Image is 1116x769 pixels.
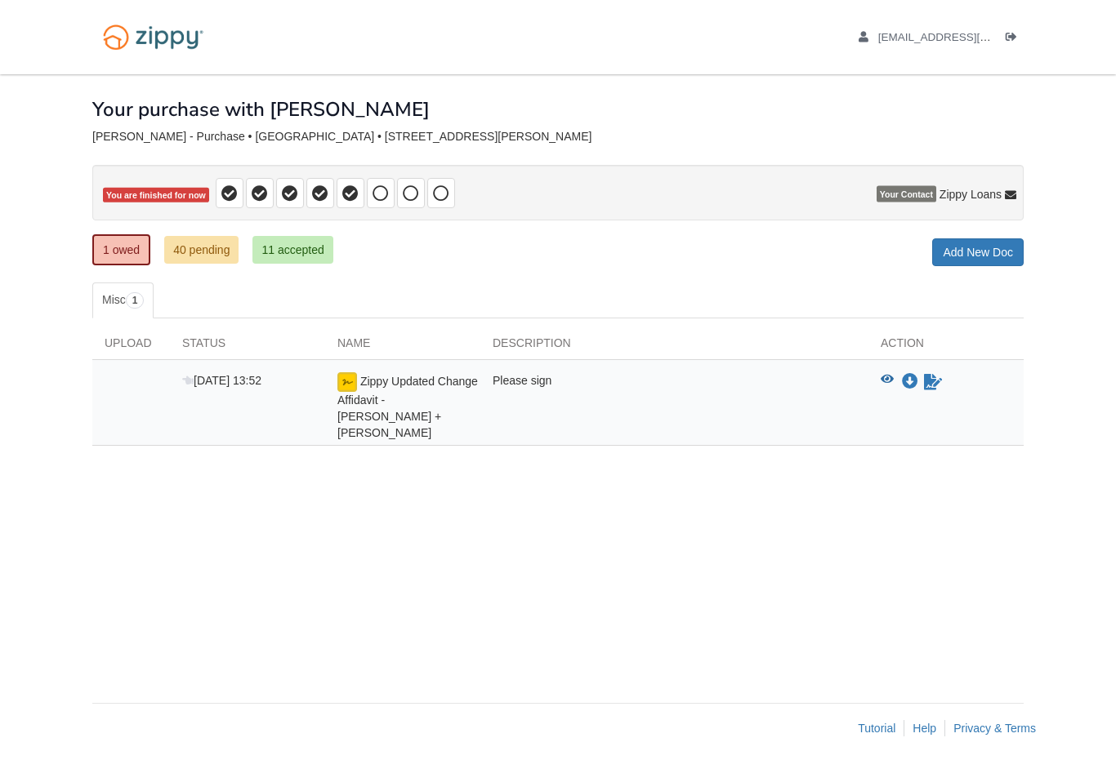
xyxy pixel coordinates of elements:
[902,376,918,389] a: Download Zippy Updated Change Affidavit - Nathaniel Monteiro + Vicki Monteiro
[182,374,261,387] span: [DATE] 13:52
[858,722,895,735] a: Tutorial
[913,722,936,735] a: Help
[170,335,325,359] div: Status
[92,130,1024,144] div: [PERSON_NAME] - Purchase • [GEOGRAPHIC_DATA] • [STREET_ADDRESS][PERSON_NAME]
[126,292,145,309] span: 1
[922,372,944,392] a: Sign Form
[337,375,478,439] span: Zippy Updated Change Affidavit - [PERSON_NAME] + [PERSON_NAME]
[252,236,333,264] a: 11 accepted
[92,335,170,359] div: Upload
[337,372,357,392] img: Ready for you to esign
[92,99,430,120] h1: Your purchase with [PERSON_NAME]
[325,335,480,359] div: Name
[859,31,1065,47] a: edit profile
[1006,31,1024,47] a: Log out
[953,722,1036,735] a: Privacy & Terms
[940,186,1002,202] span: Zippy Loans
[868,335,1024,359] div: Action
[878,31,1065,43] span: vicarooni9@yahoo.com
[92,16,214,58] img: Logo
[103,188,209,203] span: You are finished for now
[480,335,868,359] div: Description
[92,234,150,265] a: 1 owed
[164,236,239,264] a: 40 pending
[877,186,936,202] span: Your Contact
[881,374,894,390] button: View Zippy Updated Change Affidavit - Nathaniel Monteiro + Vicki Monteiro
[480,372,868,441] div: Please sign
[932,238,1024,266] a: Add New Doc
[92,282,154,318] a: Misc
